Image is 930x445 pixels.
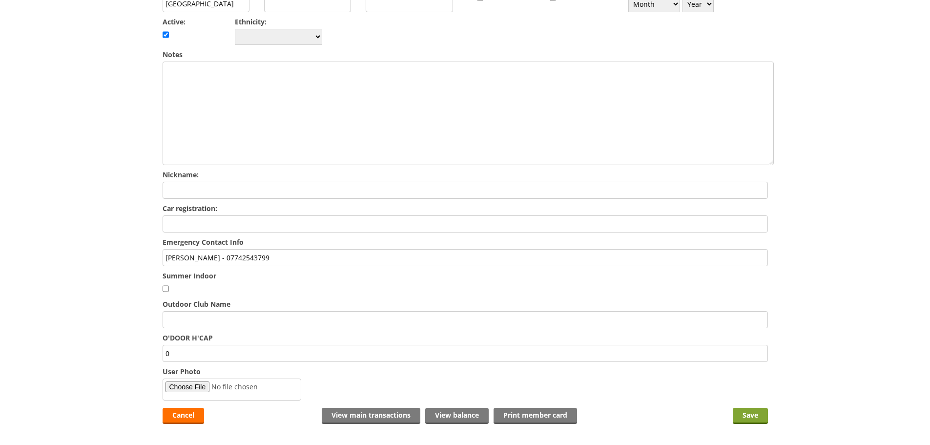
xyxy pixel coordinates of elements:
a: Cancel [163,408,204,424]
a: View balance [425,408,489,424]
label: O'DOOR H'CAP [163,333,768,342]
label: Summer Indoor [163,271,768,280]
label: Car registration: [163,204,768,213]
label: Ethnicity: [235,17,322,26]
input: Save [733,408,768,424]
label: Emergency Contact Info [163,237,768,247]
label: Outdoor Club Name [163,299,768,309]
label: User Photo [163,367,768,376]
label: Active: [163,17,235,26]
label: Nickname: [163,170,768,179]
a: Print member card [494,408,577,424]
a: View main transactions [322,408,420,424]
label: Notes [163,50,768,59]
